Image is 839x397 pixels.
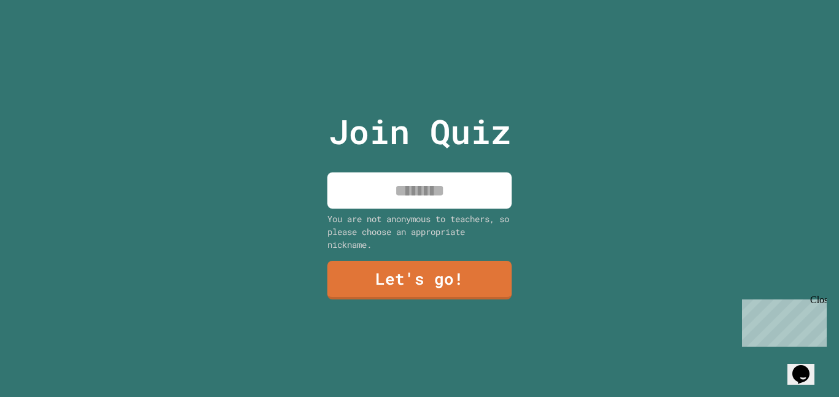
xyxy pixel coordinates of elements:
div: Chat with us now!Close [5,5,85,78]
p: Join Quiz [329,106,511,157]
a: Let's go! [327,261,512,299]
iframe: chat widget [737,295,827,347]
iframe: chat widget [787,348,827,385]
div: You are not anonymous to teachers, so please choose an appropriate nickname. [327,212,512,251]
